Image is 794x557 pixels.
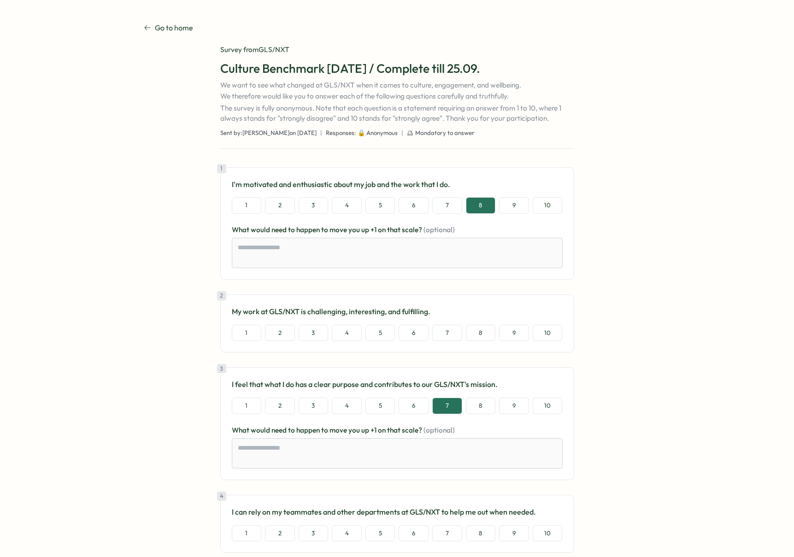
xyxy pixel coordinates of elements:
[321,426,329,434] span: to
[533,325,563,341] button: 10
[329,225,348,234] span: move
[432,525,462,542] button: 7
[371,426,378,434] span: +1
[401,129,403,137] span: |
[296,426,321,434] span: happen
[399,525,429,542] button: 6
[533,398,563,414] button: 10
[232,426,251,434] span: What
[144,22,193,34] a: Go to home
[232,306,563,317] p: My work at GLS/NXT is challenging, interesting, and fulfilling.
[288,225,296,234] span: to
[499,525,529,542] button: 9
[217,492,226,501] div: 4
[361,426,371,434] span: up
[423,426,455,434] span: (optional)
[220,129,317,137] span: Sent by: [PERSON_NAME] on [DATE]
[378,426,387,434] span: on
[217,291,226,300] div: 2
[348,426,361,434] span: you
[332,398,362,414] button: 4
[365,325,395,341] button: 5
[361,225,371,234] span: up
[399,398,429,414] button: 6
[321,225,329,234] span: to
[320,129,322,137] span: |
[466,325,496,341] button: 8
[232,179,563,190] p: I'm motivated and enthusiastic about my job and the work that I do.
[271,426,288,434] span: need
[402,426,423,434] span: scale?
[265,197,295,214] button: 2
[399,197,429,214] button: 6
[371,225,378,234] span: +1
[296,225,321,234] span: happen
[299,525,329,542] button: 3
[348,225,361,234] span: you
[499,398,529,414] button: 9
[220,80,574,123] p: We want to see what changed at GLS/NXT when it comes to culture, engagement, and wellbeing. We th...
[499,325,529,341] button: 9
[329,426,348,434] span: move
[265,325,295,341] button: 2
[378,225,387,234] span: on
[232,398,262,414] button: 1
[220,60,574,76] h1: Culture Benchmark [DATE] / Complete till 25.09.
[466,197,496,214] button: 8
[533,197,563,214] button: 10
[466,525,496,542] button: 8
[365,398,395,414] button: 5
[365,197,395,214] button: 5
[466,398,496,414] button: 8
[387,426,402,434] span: that
[402,225,423,234] span: scale?
[232,525,262,542] button: 1
[232,379,563,390] p: I feel that what I do has a clear purpose and contributes to our GLS/NXT's mission.
[271,225,288,234] span: need
[265,525,295,542] button: 2
[232,197,262,214] button: 1
[265,398,295,414] button: 2
[423,225,455,234] span: (optional)
[499,197,529,214] button: 9
[432,325,462,341] button: 7
[365,525,395,542] button: 5
[299,197,329,214] button: 3
[232,506,563,518] p: I can rely on my teammates and other departments at GLS/NXT to help me out when needed.
[533,525,563,542] button: 10
[432,398,462,414] button: 7
[432,197,462,214] button: 7
[415,129,475,137] span: Mandatory to answer
[217,364,226,373] div: 3
[332,325,362,341] button: 4
[387,225,402,234] span: that
[217,164,226,173] div: 1
[232,325,262,341] button: 1
[251,426,271,434] span: would
[326,129,398,137] span: Responses: 🔒 Anonymous
[232,225,251,234] span: What
[332,525,362,542] button: 4
[220,45,574,55] div: Survey from GLS/NXT
[155,22,193,34] p: Go to home
[299,325,329,341] button: 3
[288,426,296,434] span: to
[332,197,362,214] button: 4
[251,225,271,234] span: would
[399,325,429,341] button: 6
[299,398,329,414] button: 3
